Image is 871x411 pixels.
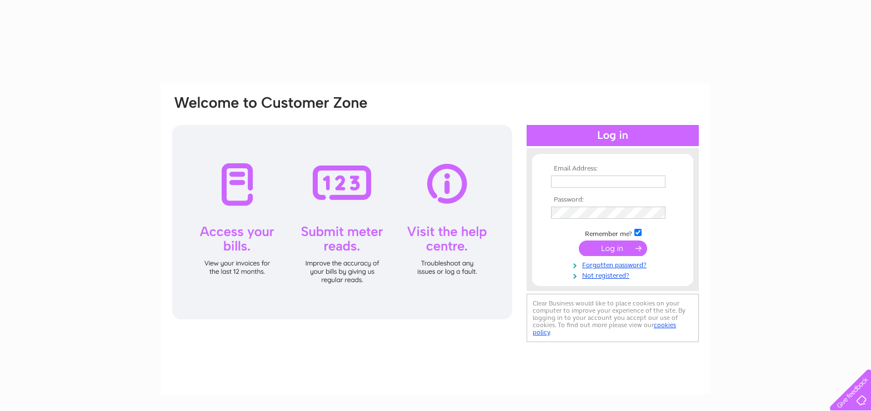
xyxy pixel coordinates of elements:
th: Email Address: [548,165,677,173]
th: Password: [548,196,677,204]
a: Forgotten password? [551,259,677,269]
a: Not registered? [551,269,677,280]
div: Clear Business would like to place cookies on your computer to improve your experience of the sit... [527,294,699,342]
a: cookies policy [533,321,676,336]
input: Submit [579,240,647,256]
td: Remember me? [548,227,677,238]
